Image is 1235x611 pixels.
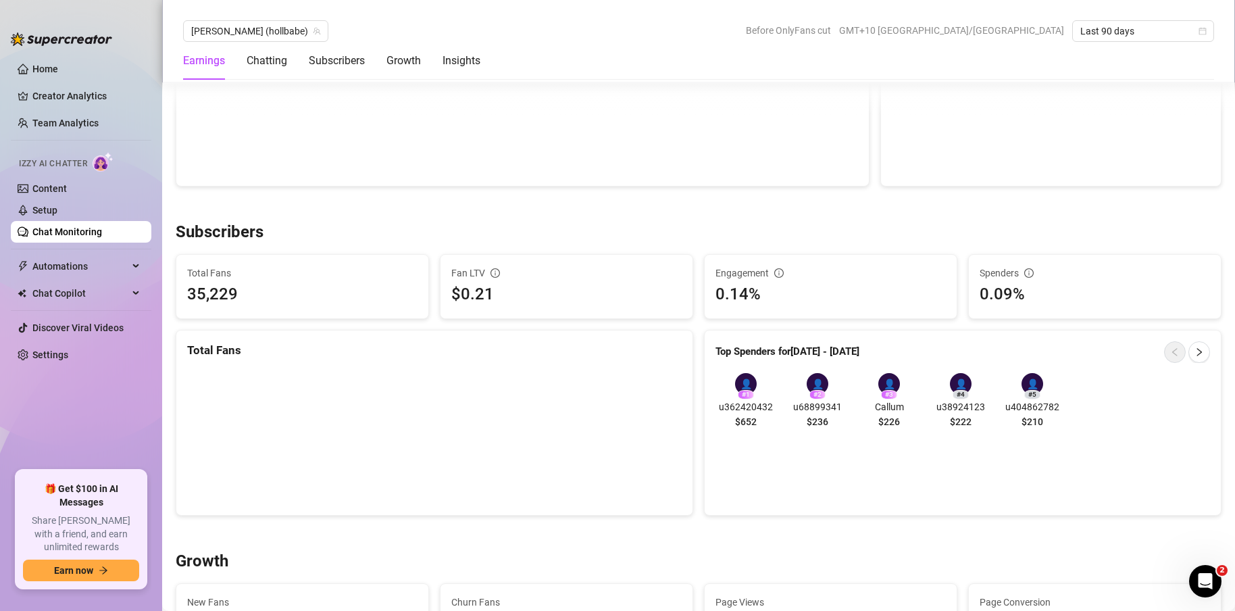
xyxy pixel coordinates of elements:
span: u362420432 [715,399,776,414]
div: Chatting [247,53,287,69]
a: Chat Monitoring [32,226,102,237]
img: Chat Copilot [18,289,26,298]
div: 👤 [807,373,828,395]
div: 👤 [950,373,972,395]
span: info-circle [490,268,500,278]
span: u68899341 [787,399,848,414]
div: Subscribers [309,53,365,69]
span: Share [PERSON_NAME] with a friend, and earn unlimited rewards [23,514,139,554]
div: # 1 [738,390,754,399]
span: Automations [32,255,128,277]
span: $652 [735,414,757,429]
span: $222 [950,414,972,429]
a: Team Analytics [32,118,99,128]
span: 🎁 Get $100 in AI Messages [23,483,139,509]
span: calendar [1199,27,1207,35]
a: Settings [32,349,68,360]
span: $210 [1022,414,1043,429]
span: Earn now [54,565,93,576]
a: Setup [32,205,57,216]
span: arrow-right [99,566,108,575]
div: # 3 [881,390,897,399]
span: New Fans [187,595,418,610]
span: right [1194,347,1204,357]
span: $236 [807,414,828,429]
span: Callum [859,399,919,414]
img: logo-BBDzfeDw.svg [11,32,112,46]
a: Content [32,183,67,194]
span: team [313,27,321,35]
span: info-circle [774,268,784,278]
div: 0.09% [980,282,1210,308]
span: Chat Copilot [32,283,128,304]
span: u38924123 [930,399,991,414]
div: 👤 [1022,373,1043,395]
span: thunderbolt [18,261,28,272]
a: Discover Viral Videos [32,322,124,333]
div: Total Fans [187,341,682,360]
div: Earnings [183,53,225,69]
span: GMT+10 [GEOGRAPHIC_DATA]/[GEOGRAPHIC_DATA] [839,20,1064,41]
span: Before OnlyFans cut [746,20,831,41]
h3: Growth [176,551,228,572]
a: Home [32,64,58,74]
span: holly (hollbabe) [191,21,320,41]
span: Page Conversion [980,595,1210,610]
div: 👤 [735,373,757,395]
div: # 4 [953,390,969,399]
a: Creator Analytics [32,85,141,107]
div: Growth [386,53,421,69]
span: info-circle [1024,268,1034,278]
div: 35,229 [187,282,238,308]
button: Earn nowarrow-right [23,560,139,581]
h3: Subscribers [176,222,263,243]
div: Insights [443,53,480,69]
div: # 2 [809,390,826,399]
div: Spenders [980,266,1210,280]
img: AI Chatter [93,152,114,172]
span: u404862782 [1002,399,1063,414]
div: 0.14% [715,282,946,308]
span: Page Views [715,595,946,610]
span: $226 [878,414,900,429]
iframe: Intercom live chat [1189,565,1221,597]
span: Izzy AI Chatter [19,157,87,170]
span: Total Fans [187,266,418,280]
div: $0.21 [451,282,682,308]
span: Churn Fans [451,595,682,610]
div: Engagement [715,266,946,280]
div: Fan LTV [451,266,682,280]
span: Last 90 days [1080,21,1206,41]
div: # 5 [1024,390,1040,399]
span: 2 [1217,565,1228,576]
article: Top Spenders for [DATE] - [DATE] [715,344,859,360]
div: 👤 [878,373,900,395]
